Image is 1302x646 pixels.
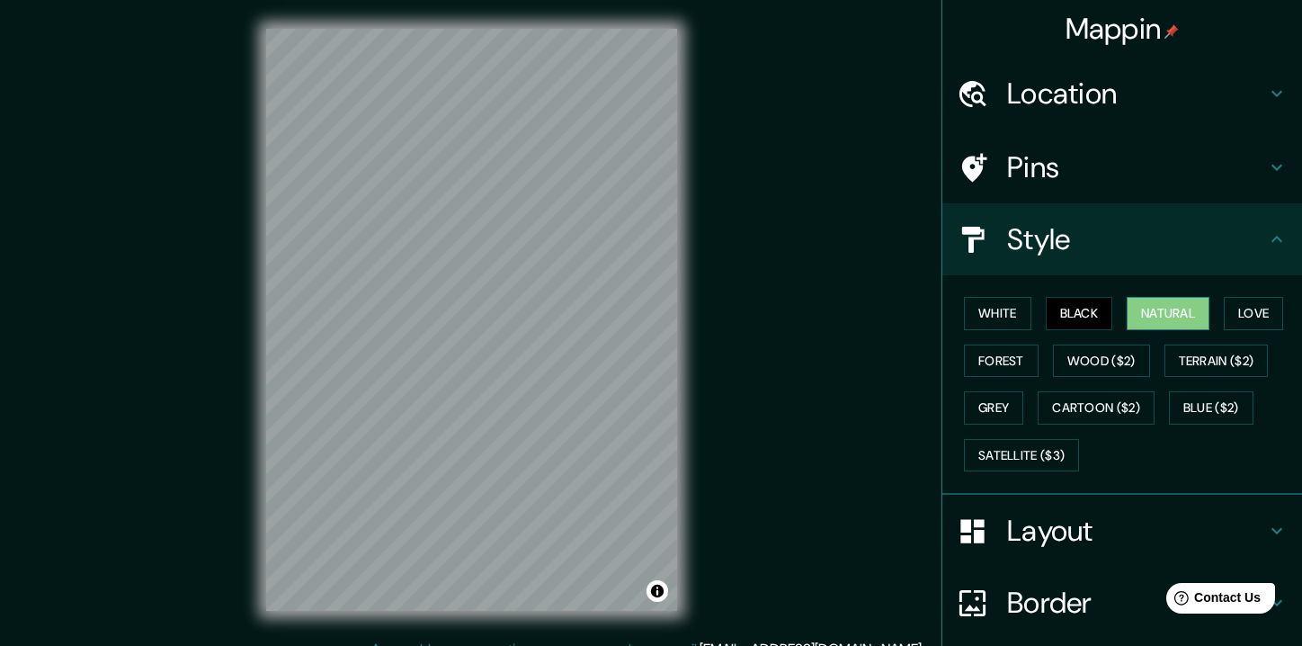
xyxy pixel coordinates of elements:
h4: Location [1007,76,1266,112]
h4: Border [1007,585,1266,621]
canvas: Map [266,29,677,611]
h4: Style [1007,221,1266,257]
button: Forest [964,345,1039,378]
button: Cartoon ($2) [1038,391,1155,425]
div: Border [942,567,1302,639]
div: Pins [942,131,1302,203]
button: Blue ($2) [1169,391,1253,425]
button: Terrain ($2) [1164,345,1269,378]
button: Black [1046,297,1113,330]
button: White [964,297,1031,330]
button: Natural [1127,297,1209,330]
div: Style [942,203,1302,275]
h4: Layout [1007,513,1266,549]
button: Wood ($2) [1053,345,1150,378]
h4: Mappin [1066,11,1180,47]
img: pin-icon.png [1164,24,1179,39]
button: Toggle attribution [647,580,668,602]
button: Satellite ($3) [964,439,1079,472]
div: Layout [942,495,1302,567]
div: Location [942,58,1302,130]
button: Grey [964,391,1023,425]
iframe: Help widget launcher [1142,576,1282,626]
button: Love [1224,297,1283,330]
h4: Pins [1007,149,1266,185]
